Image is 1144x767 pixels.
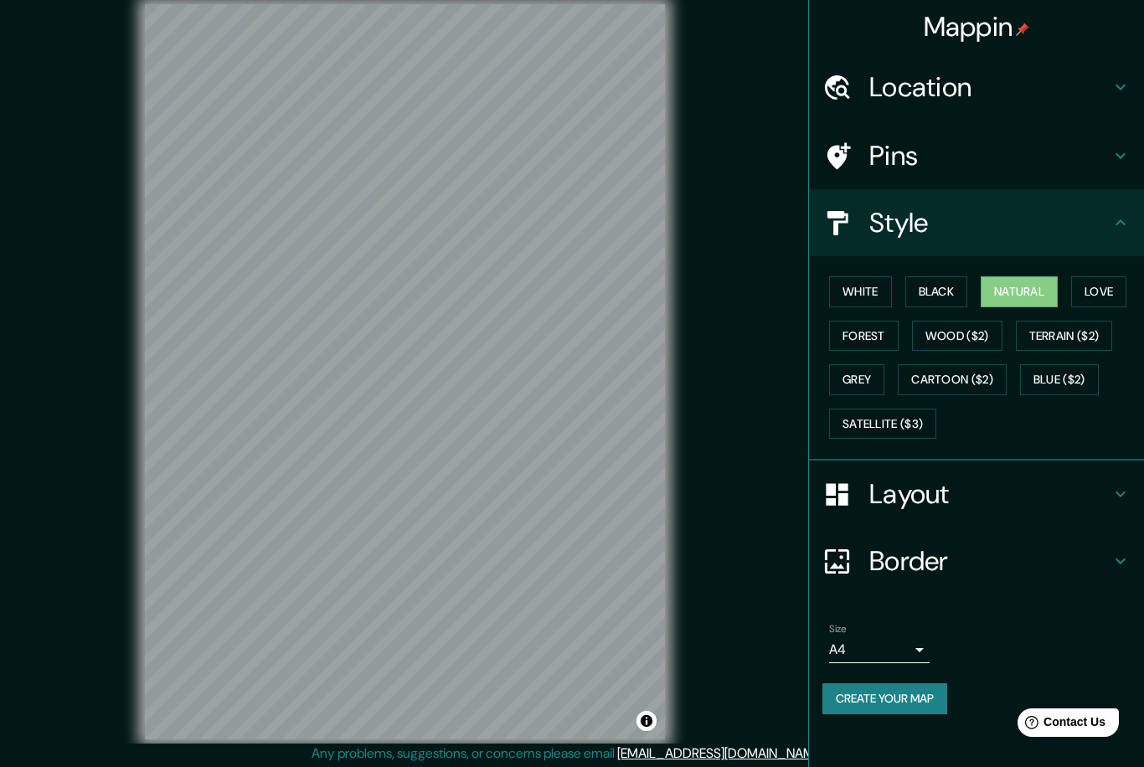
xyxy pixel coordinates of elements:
[822,683,947,714] button: Create your map
[869,477,1111,511] h4: Layout
[809,528,1144,595] div: Border
[981,276,1058,307] button: Natural
[809,461,1144,528] div: Layout
[869,206,1111,239] h4: Style
[829,409,936,440] button: Satellite ($3)
[1016,321,1113,352] button: Terrain ($2)
[312,744,827,764] p: Any problems, suggestions, or concerns please email .
[1016,23,1029,36] img: pin-icon.png
[829,364,884,395] button: Grey
[617,744,824,762] a: [EMAIL_ADDRESS][DOMAIN_NAME]
[995,702,1126,749] iframe: Help widget launcher
[1020,364,1099,395] button: Blue ($2)
[829,636,930,663] div: A4
[912,321,1002,352] button: Wood ($2)
[829,622,847,636] label: Size
[829,321,899,352] button: Forest
[869,544,1111,578] h4: Border
[869,70,1111,104] h4: Location
[1071,276,1126,307] button: Love
[898,364,1007,395] button: Cartoon ($2)
[869,139,1111,172] h4: Pins
[636,711,657,731] button: Toggle attribution
[905,276,968,307] button: Black
[145,4,665,739] canvas: Map
[924,10,1030,44] h4: Mappin
[809,122,1144,189] div: Pins
[809,189,1144,256] div: Style
[809,54,1144,121] div: Location
[829,276,892,307] button: White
